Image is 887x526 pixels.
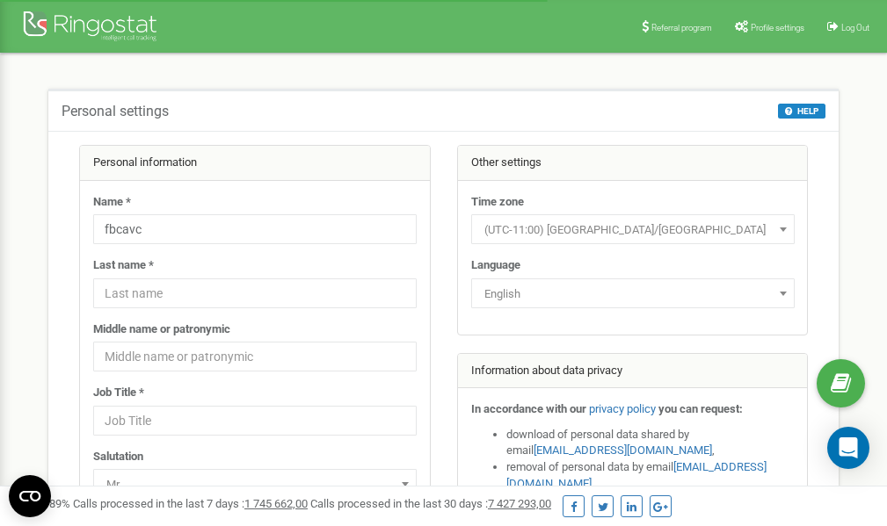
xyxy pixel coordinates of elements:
[651,23,712,32] span: Referral program
[93,406,417,436] input: Job Title
[658,402,743,415] strong: you can request:
[471,214,795,244] span: (UTC-11:00) Pacific/Midway
[458,146,808,181] div: Other settings
[471,194,524,211] label: Time zone
[506,427,795,459] li: download of personal data shared by email ,
[310,497,551,510] span: Calls processed in the last 30 days :
[93,342,417,371] input: Middle name or patronymic
[506,459,795,492] li: removal of personal data by email ,
[93,321,230,338] label: Middle name or patronymic
[93,449,143,465] label: Salutation
[841,23,869,32] span: Log Out
[93,278,417,308] input: Last name
[471,257,520,274] label: Language
[93,257,154,274] label: Last name *
[488,497,551,510] u: 7 427 293,00
[471,402,586,415] strong: In accordance with our
[93,469,417,499] span: Mr.
[93,385,144,401] label: Job Title *
[99,472,411,497] span: Mr.
[93,214,417,244] input: Name
[471,278,795,308] span: English
[534,443,712,457] a: [EMAIL_ADDRESS][DOMAIN_NAME]
[9,475,51,517] button: Open CMP widget
[751,23,804,32] span: Profile settings
[458,354,808,389] div: Information about data privacy
[244,497,308,510] u: 1 745 662,00
[80,146,430,181] div: Personal information
[477,282,789,306] span: English
[778,104,825,119] button: HELP
[73,497,308,510] span: Calls processed in the last 7 days :
[589,402,656,415] a: privacy policy
[827,427,869,469] div: Open Intercom Messenger
[477,218,789,242] span: (UTC-11:00) Pacific/Midway
[93,194,131,211] label: Name *
[62,104,169,119] h5: Personal settings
